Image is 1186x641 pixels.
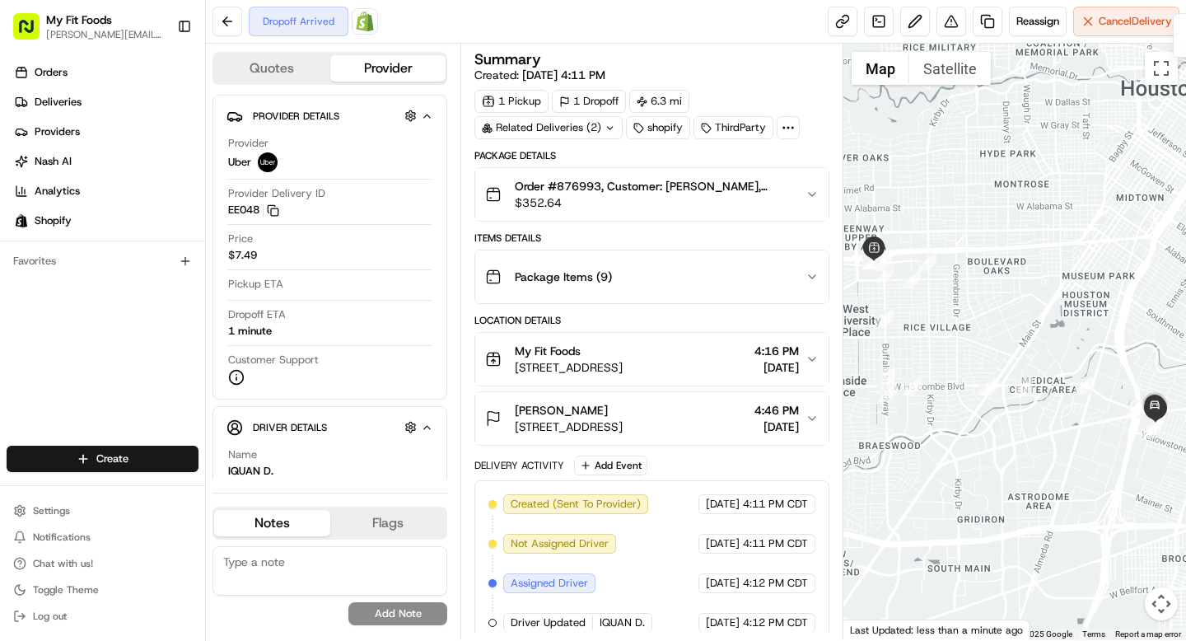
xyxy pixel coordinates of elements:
div: 10 [875,309,894,327]
div: 9 [874,253,892,271]
span: IQUAN D. [600,615,645,630]
div: 1 [918,253,936,271]
span: Settings [33,504,70,517]
button: Package Items (9) [475,250,828,303]
button: Order #876993, Customer: [PERSON_NAME], Customer's 22 Order, [US_STATE], Same Day: [DATE] | Time:... [475,168,828,221]
div: ThirdParty [693,116,773,139]
button: My Fit Foods[PERSON_NAME][EMAIL_ADDRESS][DOMAIN_NAME] [7,7,170,46]
span: Uber [228,155,251,170]
a: Nash AI [7,148,205,175]
img: Shopify [355,12,375,31]
div: 14 [904,377,922,395]
span: Price [228,232,253,246]
span: [STREET_ADDRESS] [515,359,623,376]
div: 2 [903,270,921,288]
div: 16 [981,377,999,395]
span: Shopify [35,213,72,228]
span: Nash AI [35,154,72,169]
span: Assigned Driver [511,576,588,591]
button: Settings [7,499,198,522]
button: EE048 [228,203,279,218]
span: $7.49 [228,248,257,263]
span: Chat with us! [33,557,93,570]
div: Last Updated: less than a minute ago [843,620,1030,640]
img: uber-new-logo.jpeg [258,152,278,172]
a: Terms (opens in new tab) [1082,629,1105,639]
a: Deliveries [7,89,205,115]
span: 4:12 PM CDT [743,576,808,591]
span: 4:12 PM CDT [743,615,808,630]
div: 6.3 mi [629,90,689,113]
button: Create [7,446,198,472]
span: [DATE] [754,419,799,435]
span: [DATE] 4:11 PM [522,68,605,82]
div: 15 [978,377,996,395]
span: Created (Sent To Provider) [511,497,641,512]
div: Items Details [474,232,829,245]
span: Pickup ETA [228,277,283,292]
img: Shopify logo [15,214,28,227]
div: 1 Dropoff [552,90,626,113]
button: Map camera controls [1145,587,1178,620]
span: Package Items ( 9 ) [515,269,612,285]
button: Chat with us! [7,552,198,575]
span: Deliveries [35,95,82,110]
button: Log out [7,605,198,628]
div: 11 [877,367,895,386]
button: Toggle Theme [7,578,198,601]
a: Shopify [352,8,378,35]
div: Location Details [474,314,829,327]
button: Flags [330,510,446,536]
div: 18 [1075,377,1093,395]
button: Notes [214,510,330,536]
span: Provider Details [253,110,339,123]
span: Not Assigned Driver [511,536,609,551]
span: [DATE] [754,359,799,376]
button: Driver Details [226,414,433,441]
div: 21 [1143,420,1161,438]
span: Customer Support [228,353,319,367]
span: Analytics [35,184,80,199]
span: Provider [228,136,268,151]
span: Notifications [33,531,91,544]
button: My Fit Foods [46,12,112,28]
span: 4:11 PM CDT [743,497,808,512]
span: My Fit Foods [515,343,581,359]
span: [PERSON_NAME] [515,402,608,419]
span: [DATE] [706,615,740,630]
a: Analytics [7,178,205,204]
div: 3 [875,264,894,283]
a: Shopify [7,208,205,234]
div: Favorites [7,248,198,274]
a: Orders [7,59,205,86]
span: 4:46 PM [754,402,799,419]
span: Log out [33,610,67,623]
div: Related Deliveries (2) [474,116,623,139]
span: 4:16 PM [754,343,799,359]
span: [DATE] [706,576,740,591]
a: Report a map error [1115,629,1181,639]
button: Notifications [7,526,198,549]
button: [PERSON_NAME][STREET_ADDRESS]4:46 PM[DATE] [475,392,828,445]
div: Delivery Activity [474,459,564,472]
span: Created: [474,67,605,83]
span: [DATE] [706,536,740,551]
button: Provider Details [226,102,433,129]
span: Orders [35,65,68,80]
button: [PERSON_NAME][EMAIL_ADDRESS][DOMAIN_NAME] [46,28,164,41]
a: Providers [7,119,205,145]
div: shopify [626,116,690,139]
span: Order #876993, Customer: [PERSON_NAME], Customer's 22 Order, [US_STATE], Same Day: [DATE] | Time:... [515,178,791,194]
span: $352.64 [515,194,791,211]
div: 17 [1015,377,1033,395]
div: 19 [1125,400,1143,419]
span: Dropoff ETA [228,307,286,322]
button: Provider [330,55,446,82]
img: Google [847,619,902,640]
button: Add Event [574,456,647,475]
span: Provider Delivery ID [228,186,325,201]
span: Providers [35,124,80,139]
div: 1 Pickup [474,90,549,113]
